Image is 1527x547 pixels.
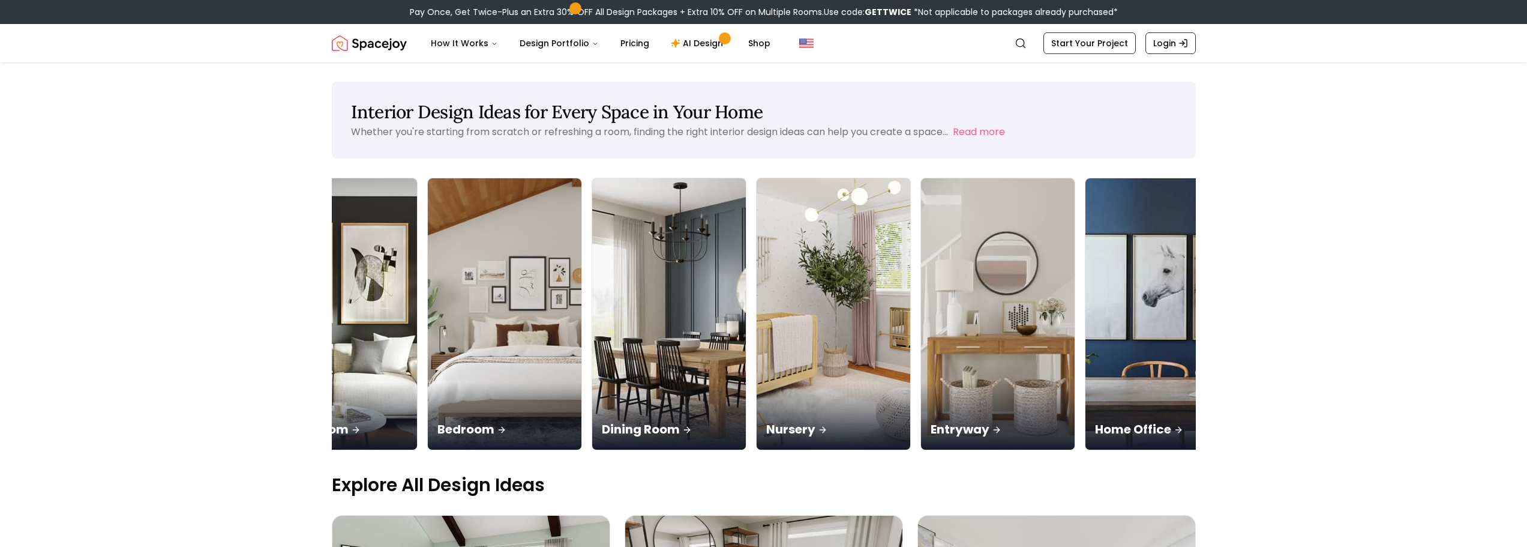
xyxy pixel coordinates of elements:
a: BedroomBedroom [427,178,582,450]
span: Use code: [824,6,911,18]
img: Bedroom [428,178,581,450]
a: Living RoomLiving Room [263,178,418,450]
nav: Global [332,24,1196,62]
p: Home Office [1095,421,1229,438]
a: Shop [739,31,780,55]
p: Nursery [766,421,901,438]
div: Pay Once, Get Twice-Plus an Extra 30% OFF All Design Packages + Extra 10% OFF on Multiple Rooms. [410,6,1118,18]
a: Login [1145,32,1196,54]
a: Spacejoy [332,31,407,55]
nav: Main [421,31,780,55]
span: *Not applicable to packages already purchased* [911,6,1118,18]
img: United States [799,36,814,50]
a: Start Your Project [1043,32,1136,54]
a: AI Design [661,31,736,55]
img: Entryway [921,178,1075,450]
p: Explore All Design Ideas [332,474,1196,496]
img: Dining Room [592,178,746,450]
p: Living Room [273,421,407,438]
a: EntrywayEntryway [920,178,1075,450]
p: Bedroom [437,421,572,438]
b: GETTWICE [865,6,911,18]
a: Pricing [611,31,659,55]
a: Home OfficeHome Office [1085,178,1240,450]
a: NurseryNursery [756,178,911,450]
img: Home Office [1085,178,1239,450]
a: Dining RoomDining Room [592,178,746,450]
img: Nursery [757,178,910,450]
img: Spacejoy Logo [332,31,407,55]
h1: Interior Design Ideas for Every Space in Your Home [351,101,1177,122]
button: Read more [953,125,1005,139]
p: Dining Room [602,421,736,438]
img: Living Room [263,178,417,450]
p: Entryway [931,421,1065,438]
button: Design Portfolio [510,31,608,55]
button: How It Works [421,31,508,55]
p: Whether you're starting from scratch or refreshing a room, finding the right interior design idea... [351,125,948,139]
